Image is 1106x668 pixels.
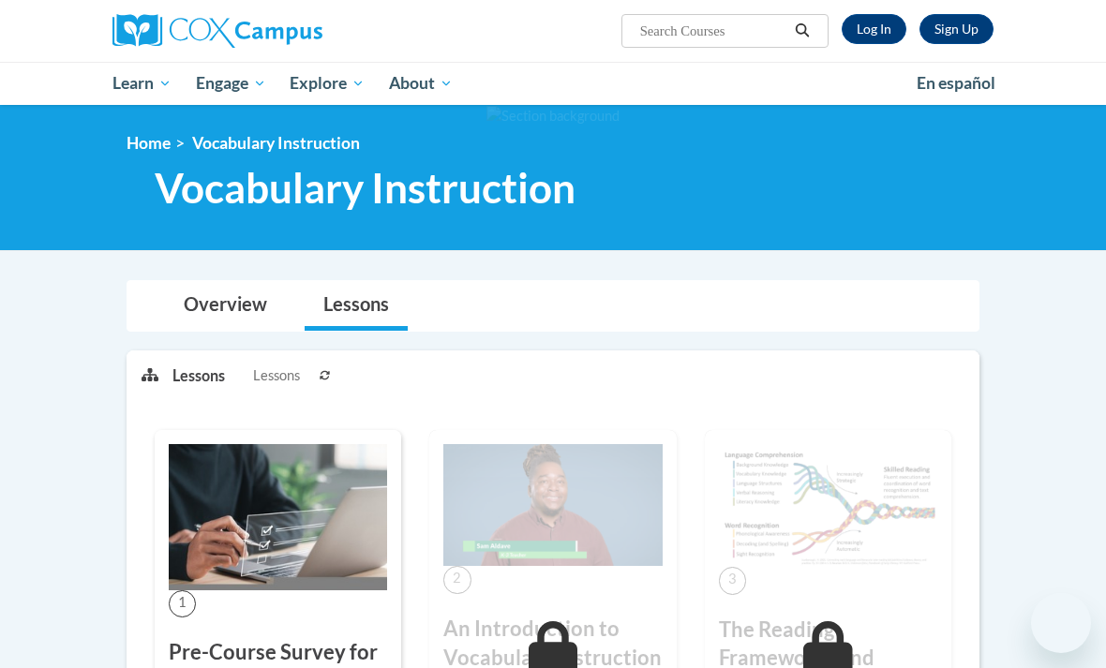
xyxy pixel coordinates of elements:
span: En español [917,73,995,93]
a: Lessons [305,281,408,331]
img: Section background [486,106,620,126]
p: Lessons [172,365,225,386]
span: Vocabulary Instruction [192,133,360,153]
img: Course Image [719,444,937,567]
span: Explore [290,72,365,95]
iframe: Button to launch messaging window [1031,593,1091,653]
a: Cox Campus [112,14,387,48]
a: About [377,62,465,105]
a: Log In [842,14,906,44]
button: Search [788,20,816,42]
span: 2 [443,566,471,593]
a: Explore [277,62,377,105]
input: Search Courses [638,20,788,42]
a: Overview [165,281,286,331]
a: Register [919,14,994,44]
img: Course Image [169,444,387,590]
a: Engage [184,62,278,105]
a: Learn [100,62,184,105]
a: Home [127,133,171,153]
div: Main menu [98,62,1008,105]
span: Learn [112,72,172,95]
img: Cox Campus [112,14,322,48]
span: Vocabulary Instruction [155,163,575,213]
img: Course Image [443,444,662,567]
span: 1 [169,590,196,617]
span: 3 [719,567,746,594]
a: En español [904,64,1008,103]
span: About [389,72,453,95]
span: Engage [196,72,266,95]
span: Lessons [253,365,300,386]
